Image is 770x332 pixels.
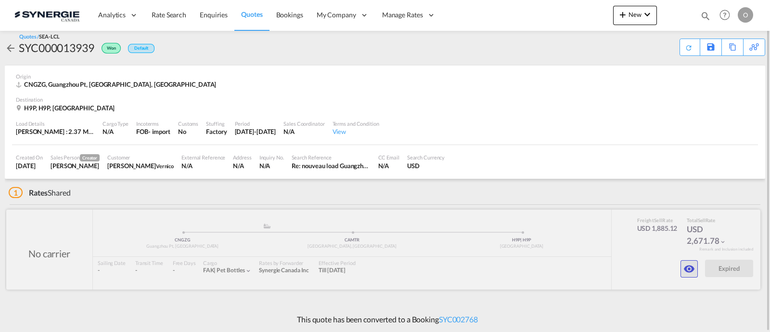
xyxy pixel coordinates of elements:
[683,263,695,275] md-icon: icon-eye
[292,161,371,170] div: Re: nouveau load Guangzhou copco
[16,154,43,161] div: Created On
[19,33,60,40] div: Quotes /SEA-LCL
[617,9,629,20] md-icon: icon-plus 400-fg
[333,127,379,136] div: View
[128,44,154,53] div: Default
[738,7,753,23] div: O
[439,315,478,324] a: SYC002768
[292,154,371,161] div: Search Reference
[107,45,118,54] span: Won
[292,314,478,325] p: This quote has been converted to a Booking
[617,11,653,18] span: New
[642,9,653,20] md-icon: icon-chevron-down
[700,11,711,21] md-icon: icon-magnify
[24,80,216,88] span: CNGZG, Guangzhou Pt, [GEOGRAPHIC_DATA], [GEOGRAPHIC_DATA]
[29,188,48,197] span: Rates
[700,11,711,25] div: icon-magnify
[206,127,227,136] div: Factory Stuffing
[407,161,445,170] div: USD
[103,127,128,136] div: N/A
[16,161,43,170] div: 8 Aug 2025
[80,154,100,161] span: Creator
[283,127,324,136] div: N/A
[283,120,324,127] div: Sales Coordinator
[9,187,71,198] div: Shared
[19,40,94,55] div: SYC000013939
[156,163,174,169] span: Vernico
[16,120,95,127] div: Load Details
[717,7,733,23] span: Help
[14,4,79,26] img: 1f56c880d42311ef80fc7dca854c8e59.png
[717,7,738,24] div: Help
[5,42,16,54] md-icon: icon-arrow-left
[233,154,251,161] div: Address
[382,10,423,20] span: Manage Rates
[407,154,445,161] div: Search Currency
[136,127,148,136] div: FOB
[98,10,126,20] span: Analytics
[136,120,170,127] div: Incoterms
[613,6,657,25] button: icon-plus 400-fgNewicon-chevron-down
[107,154,174,161] div: Customer
[39,33,59,40] span: SEA-LCL
[259,161,284,170] div: N/A
[378,154,399,161] div: CC Email
[152,11,186,19] span: Rate Search
[5,40,19,55] div: icon-arrow-left
[181,161,225,170] div: N/A
[16,127,95,136] div: [PERSON_NAME] : 2.37 MT | Volumetric Wt : 25.17 CBM | Chargeable Wt : 25.17 W/M
[181,154,225,161] div: External Reference
[241,10,262,18] span: Quotes
[103,120,128,127] div: Cargo Type
[200,11,228,19] span: Enquiries
[94,40,123,55] div: Won
[317,10,356,20] span: My Company
[683,42,694,53] md-icon: icon-refresh
[16,96,754,103] div: Destination
[148,127,170,136] div: - import
[206,120,227,127] div: Stuffing
[51,154,100,161] div: Sales Person
[259,154,284,161] div: Inquiry No.
[685,39,695,52] div: Quote PDF is not available at this time
[680,260,698,278] button: icon-eye
[107,161,174,170] div: Luc Lacroix
[16,73,754,80] div: Origin
[235,120,276,127] div: Period
[16,80,218,89] div: CNGZG, Guangzhou Pt, GD, Europe
[333,120,379,127] div: Terms and Condition
[700,39,721,55] div: Save As Template
[9,187,23,198] span: 1
[233,161,251,170] div: N/A
[235,127,276,136] div: 14 Aug 2025
[51,161,100,170] div: Karen Mercier
[276,11,303,19] span: Bookings
[178,127,198,136] div: No
[178,120,198,127] div: Customs
[16,104,117,112] div: H9P, H9P, Canada
[378,161,399,170] div: N/A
